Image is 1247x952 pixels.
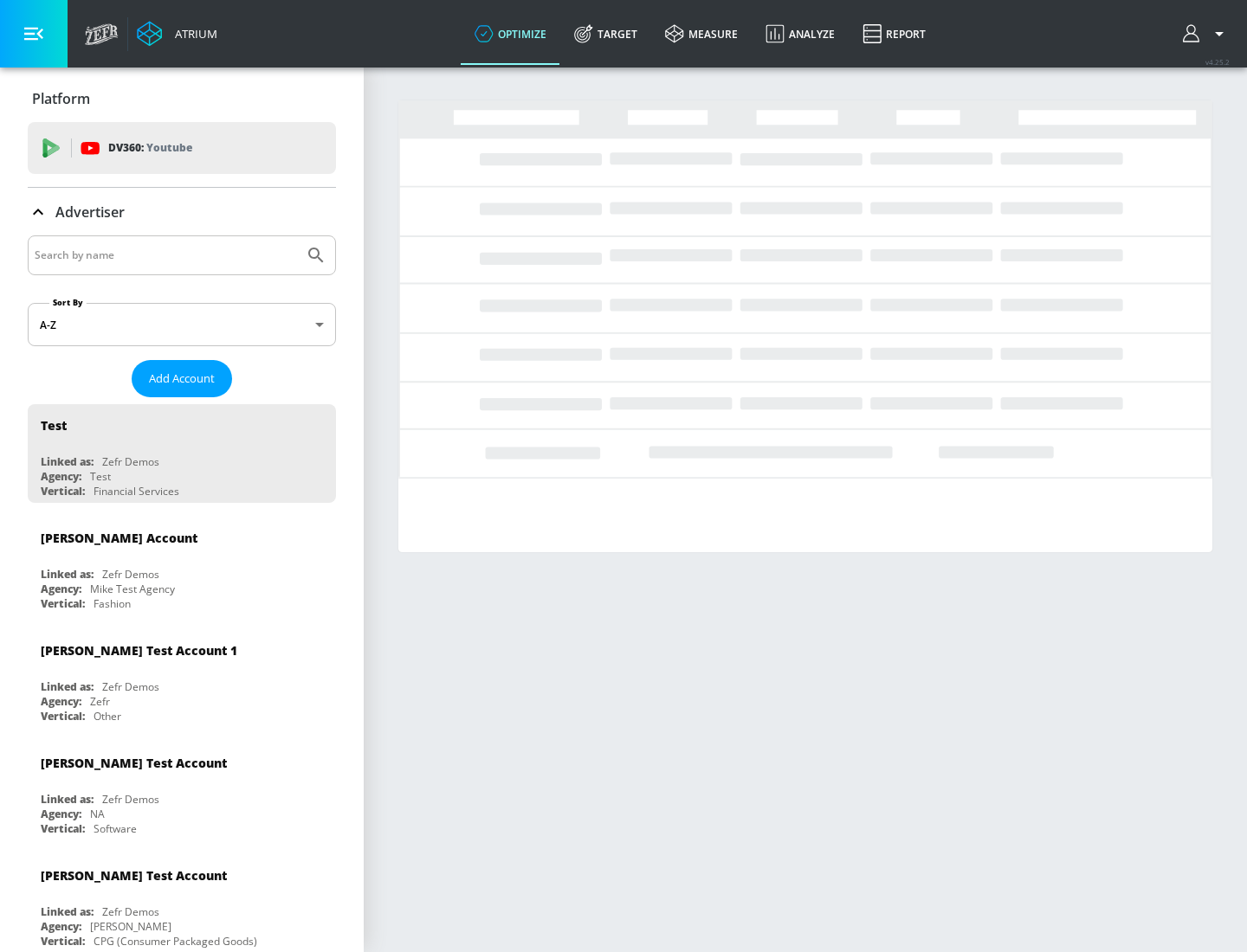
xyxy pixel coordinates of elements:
span: v 4.25.2 [1205,57,1230,67]
div: Other [94,709,121,724]
p: DV360: [108,138,192,158]
div: [PERSON_NAME] Test AccountLinked as:Zefr DemosAgency:NAVertical:Software [28,742,336,840]
div: Vertical: [41,484,85,499]
div: Atrium [168,26,217,42]
p: Youtube [146,138,192,157]
div: [PERSON_NAME] Test Account 1Linked as:Zefr DemosAgency:ZefrVertical:Other [28,629,336,728]
a: Analyze [752,3,849,65]
div: [PERSON_NAME] [90,919,171,934]
p: Platform [32,89,90,108]
div: Advertiser [28,188,336,236]
div: Zefr [90,694,110,709]
a: Report [849,3,940,65]
div: Vertical: [41,821,85,836]
label: Sort By [49,297,87,308]
a: Target [560,3,651,65]
div: Fashion [94,596,131,611]
p: Advertiser [55,203,125,222]
div: Zefr Demos [102,679,159,694]
div: CPG (Consumer Packaged Goods) [94,934,257,949]
div: Agency: [41,807,81,821]
div: Zefr Demos [102,567,159,582]
a: measure [651,3,752,65]
div: TestLinked as:Zefr DemosAgency:TestVertical:Financial Services [28,404,336,503]
div: Linked as: [41,904,94,919]
div: Vertical: [41,709,85,724]
input: Search by name [35,244,297,267]
div: Agency: [41,919,81,934]
div: Zefr Demos [102,792,159,807]
div: Software [94,821,137,836]
div: A-Z [28,303,336,346]
a: Atrium [137,21,217,47]
div: Linked as: [41,454,94,469]
div: Linked as: [41,679,94,694]
div: Mike Test Agency [90,582,175,596]
div: Test [41,417,67,434]
a: optimize [461,3,560,65]
div: Test [90,469,111,484]
div: Vertical: [41,596,85,611]
div: [PERSON_NAME] AccountLinked as:Zefr DemosAgency:Mike Test AgencyVertical:Fashion [28,517,336,615]
div: [PERSON_NAME] Account [41,530,197,546]
div: Agency: [41,469,81,484]
div: Agency: [41,694,81,709]
div: Linked as: [41,792,94,807]
div: [PERSON_NAME] Test Account [41,867,227,884]
div: DV360: Youtube [28,122,336,174]
div: Zefr Demos [102,454,159,469]
button: Add Account [132,360,232,397]
div: Linked as: [41,567,94,582]
div: Platform [28,74,336,123]
div: Financial Services [94,484,179,499]
div: Vertical: [41,934,85,949]
div: Agency: [41,582,81,596]
div: NA [90,807,105,821]
div: [PERSON_NAME] Test Account [41,755,227,771]
div: [PERSON_NAME] Test Account 1 [41,642,237,659]
div: Zefr Demos [102,904,159,919]
span: Add Account [149,369,215,389]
